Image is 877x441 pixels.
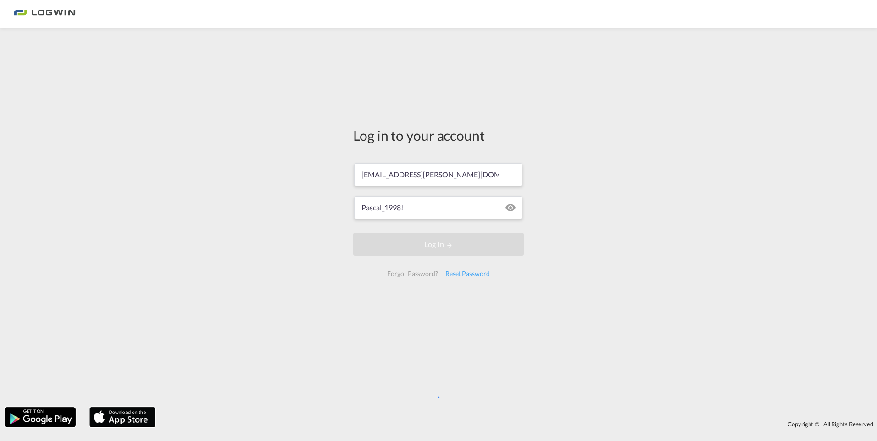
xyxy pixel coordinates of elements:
div: Log in to your account [353,126,524,145]
button: LOGIN [353,233,524,256]
div: Reset Password [442,265,494,282]
div: Forgot Password? [383,265,441,282]
div: Copyright © . All Rights Reserved [160,416,877,432]
img: bc73a0e0d8c111efacd525e4c8ad7d32.png [14,4,76,24]
md-icon: icon-eye [505,202,516,213]
img: apple.png [89,406,156,428]
input: Enter email/phone number [354,163,522,186]
img: google.png [4,406,77,428]
input: Password [354,196,522,219]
